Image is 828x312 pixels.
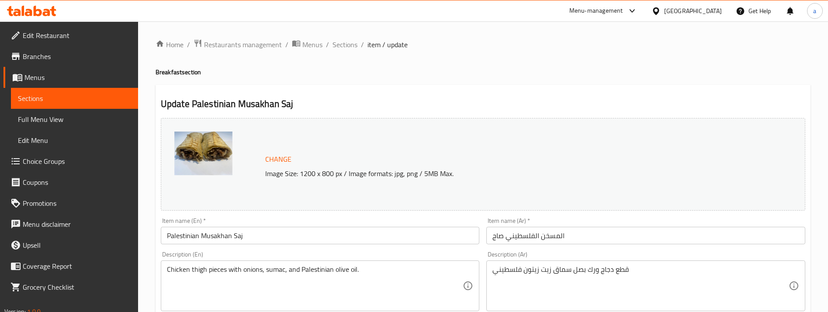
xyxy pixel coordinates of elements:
[23,198,131,208] span: Promotions
[23,51,131,62] span: Branches
[23,156,131,166] span: Choice Groups
[23,282,131,292] span: Grocery Checklist
[167,265,463,307] textarea: Chicken thigh pieces with onions, sumac, and Palestinian olive oil.
[3,25,138,46] a: Edit Restaurant
[813,6,816,16] span: a
[23,240,131,250] span: Upsell
[492,265,789,307] textarea: قطع دجاج ورك بصل سماق زيت زيتون فلسطيني
[302,39,322,50] span: Menus
[23,219,131,229] span: Menu disclaimer
[285,39,288,50] li: /
[3,172,138,193] a: Coupons
[326,39,329,50] li: /
[194,39,282,50] a: Restaurants management
[3,67,138,88] a: Menus
[187,39,190,50] li: /
[24,72,131,83] span: Menus
[3,151,138,172] a: Choice Groups
[486,227,805,244] input: Enter name Ar
[367,39,408,50] span: item / update
[265,153,291,166] span: Change
[156,39,184,50] a: Home
[156,39,811,50] nav: breadcrumb
[18,114,131,125] span: Full Menu View
[3,277,138,298] a: Grocery Checklist
[11,109,138,130] a: Full Menu View
[11,88,138,109] a: Sections
[3,235,138,256] a: Upsell
[569,6,623,16] div: Menu-management
[333,39,357,50] a: Sections
[3,256,138,277] a: Coverage Report
[11,130,138,151] a: Edit Menu
[204,39,282,50] span: Restaurants management
[3,193,138,214] a: Promotions
[3,46,138,67] a: Branches
[161,97,805,111] h2: Update Palestinian Musakhan Saj
[18,135,131,146] span: Edit Menu
[664,6,722,16] div: [GEOGRAPHIC_DATA]
[361,39,364,50] li: /
[292,39,322,50] a: Menus
[18,93,131,104] span: Sections
[23,261,131,271] span: Coverage Report
[156,68,811,76] h4: Breakfast section
[161,227,480,244] input: Enter name En
[262,150,295,168] button: Change
[23,177,131,187] span: Coupons
[23,30,131,41] span: Edit Restaurant
[3,214,138,235] a: Menu disclaimer
[262,168,725,179] p: Image Size: 1200 x 800 px / Image formats: jpg, png / 5MB Max.
[174,132,232,175] img: mmw_638949456455212581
